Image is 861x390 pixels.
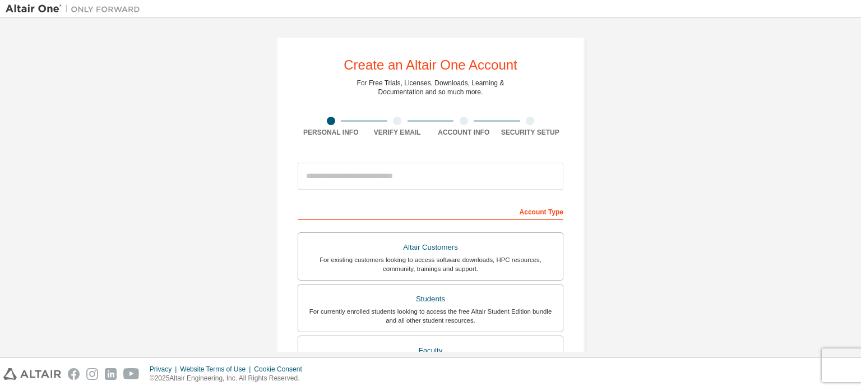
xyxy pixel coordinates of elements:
div: Verify Email [364,128,431,137]
img: instagram.svg [86,368,98,380]
div: For Free Trials, Licenses, Downloads, Learning & Documentation and so much more. [357,79,504,97]
img: youtube.svg [123,368,140,380]
div: For currently enrolled students looking to access the free Altair Student Edition bundle and all ... [305,307,556,325]
div: Students [305,291,556,307]
div: Altair Customers [305,240,556,255]
div: Account Info [430,128,497,137]
img: altair_logo.svg [3,368,61,380]
div: Account Type [298,202,563,220]
div: Cookie Consent [254,365,308,374]
div: Website Terms of Use [180,365,254,374]
div: For existing customers looking to access software downloads, HPC resources, community, trainings ... [305,255,556,273]
div: Create an Altair One Account [344,58,517,72]
div: Faculty [305,343,556,359]
div: Personal Info [298,128,364,137]
div: Privacy [150,365,180,374]
img: Altair One [6,3,146,15]
p: © 2025 Altair Engineering, Inc. All Rights Reserved. [150,374,309,383]
img: linkedin.svg [105,368,117,380]
img: facebook.svg [68,368,80,380]
div: Security Setup [497,128,564,137]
